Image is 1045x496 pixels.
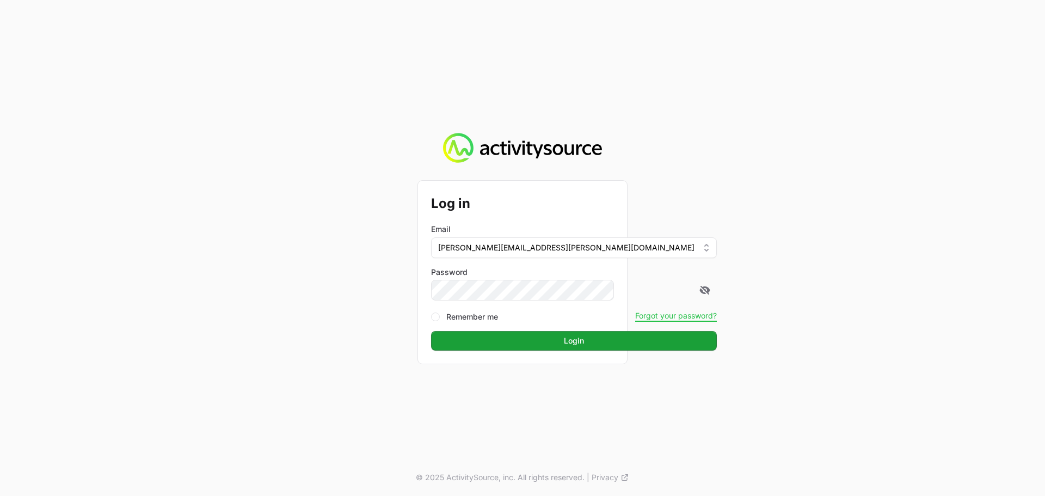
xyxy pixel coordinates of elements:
h2: Log in [431,194,717,213]
label: Password [431,267,717,278]
span: | [587,472,589,483]
span: [PERSON_NAME][EMAIL_ADDRESS][PERSON_NAME][DOMAIN_NAME] [438,242,694,253]
button: Login [431,331,717,351]
button: Forgot your password? [635,311,717,321]
p: © 2025 ActivitySource, inc. All rights reserved. [416,472,585,483]
label: Remember me [446,311,498,322]
button: [PERSON_NAME][EMAIL_ADDRESS][PERSON_NAME][DOMAIN_NAME] [431,237,717,258]
a: Privacy [592,472,629,483]
img: Activity Source [443,133,601,163]
label: Email [431,224,451,235]
span: Login [564,334,584,347]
